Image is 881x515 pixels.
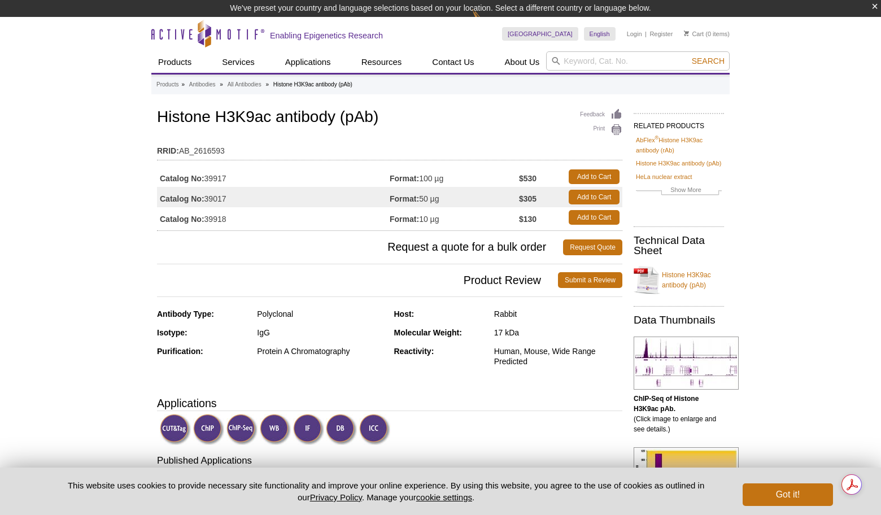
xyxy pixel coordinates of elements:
a: Request Quote [563,239,622,255]
li: Histone H3K9ac antibody (pAb) [273,81,352,88]
li: (0 items) [684,27,730,41]
a: Cart [684,30,704,38]
img: Your Cart [684,30,689,36]
a: Histone H3K9ac antibody (pAb) [636,158,721,168]
strong: Catalog No: [160,173,204,184]
strong: $305 [519,194,537,204]
span: Request a quote for a bulk order [157,239,563,255]
a: Login [627,30,642,38]
h3: Applications [157,395,622,412]
td: 100 µg [390,167,519,187]
button: Search [688,56,728,66]
a: Privacy Policy [310,492,362,502]
strong: Format: [390,173,419,184]
input: Keyword, Cat. No. [546,51,730,71]
strong: Purification: [157,347,203,356]
li: » [220,81,223,88]
a: [GEOGRAPHIC_DATA] [502,27,578,41]
h2: Technical Data Sheet [634,235,724,256]
img: Immunofluorescence Validated [293,414,324,445]
a: Add to Cart [569,190,620,204]
strong: Catalog No: [160,214,204,224]
strong: Catalog No: [160,194,204,204]
a: Products [151,51,198,73]
a: Add to Cart [569,169,620,184]
span: Product Review [157,272,558,288]
button: Got it! [743,483,833,506]
a: Submit a Review [558,272,622,288]
a: Services [215,51,261,73]
strong: RRID: [157,146,179,156]
div: 17 kDa [494,328,622,338]
a: All Antibodies [228,80,261,90]
img: Dot Blot Validated [326,414,357,445]
a: Register [649,30,673,38]
img: Histone H3K9ac antibody (pAb) tested by ChIP-Seq. [634,337,739,390]
a: HeLa nuclear extract [636,172,692,182]
a: Resources [355,51,409,73]
td: 10 µg [390,207,519,228]
strong: $130 [519,214,537,224]
strong: Format: [390,194,419,204]
img: Western Blot Validated [260,414,291,445]
p: This website uses cookies to provide necessary site functionality and improve your online experie... [48,479,724,503]
strong: Reactivity: [394,347,434,356]
a: English [584,27,616,41]
strong: Molecular Weight: [394,328,462,337]
li: » [181,81,185,88]
li: | [645,27,647,41]
a: Contact Us [425,51,481,73]
p: (Click image to enlarge and see details.) [634,394,724,434]
strong: Isotype: [157,328,187,337]
div: IgG [257,328,385,338]
h1: Histone H3K9ac antibody (pAb) [157,108,622,128]
a: About Us [498,51,547,73]
a: Print [580,124,622,136]
div: Human, Mouse, Wide Range Predicted [494,346,622,366]
td: 50 µg [390,187,519,207]
img: Change Here [472,8,502,35]
a: Applications [278,51,338,73]
h3: Published Applications [157,454,622,470]
li: » [265,81,269,88]
strong: $530 [519,173,537,184]
b: ChIP-Seq of Histone H3K9ac pAb. [634,395,699,413]
h2: Enabling Epigenetics Research [270,30,383,41]
strong: Format: [390,214,419,224]
a: Products [156,80,178,90]
div: Protein A Chromatography [257,346,385,356]
h2: RELATED PRODUCTS [634,113,724,133]
a: Histone H3K9ac antibody (pAb) [634,263,724,297]
button: cookie settings [416,492,472,502]
img: ChIP Validated [193,414,224,445]
strong: Host: [394,309,415,318]
img: Immunocytochemistry Validated [359,414,390,445]
a: Add to Cart [569,210,620,225]
td: 39917 [157,167,390,187]
div: Rabbit [494,309,622,319]
td: AB_2616593 [157,139,622,157]
a: Antibodies [189,80,216,90]
sup: ® [655,135,659,141]
strong: Antibody Type: [157,309,214,318]
img: CUT&Tag Validated [160,414,191,445]
a: Feedback [580,108,622,121]
span: Search [692,56,725,66]
a: Show More [636,185,722,198]
h2: Data Thumbnails [634,315,724,325]
a: AbFlex®Histone H3K9ac antibody (rAb) [636,135,722,155]
div: Polyclonal [257,309,385,319]
td: 39918 [157,207,390,228]
td: 39017 [157,187,390,207]
img: ChIP-Seq Validated [226,414,258,445]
